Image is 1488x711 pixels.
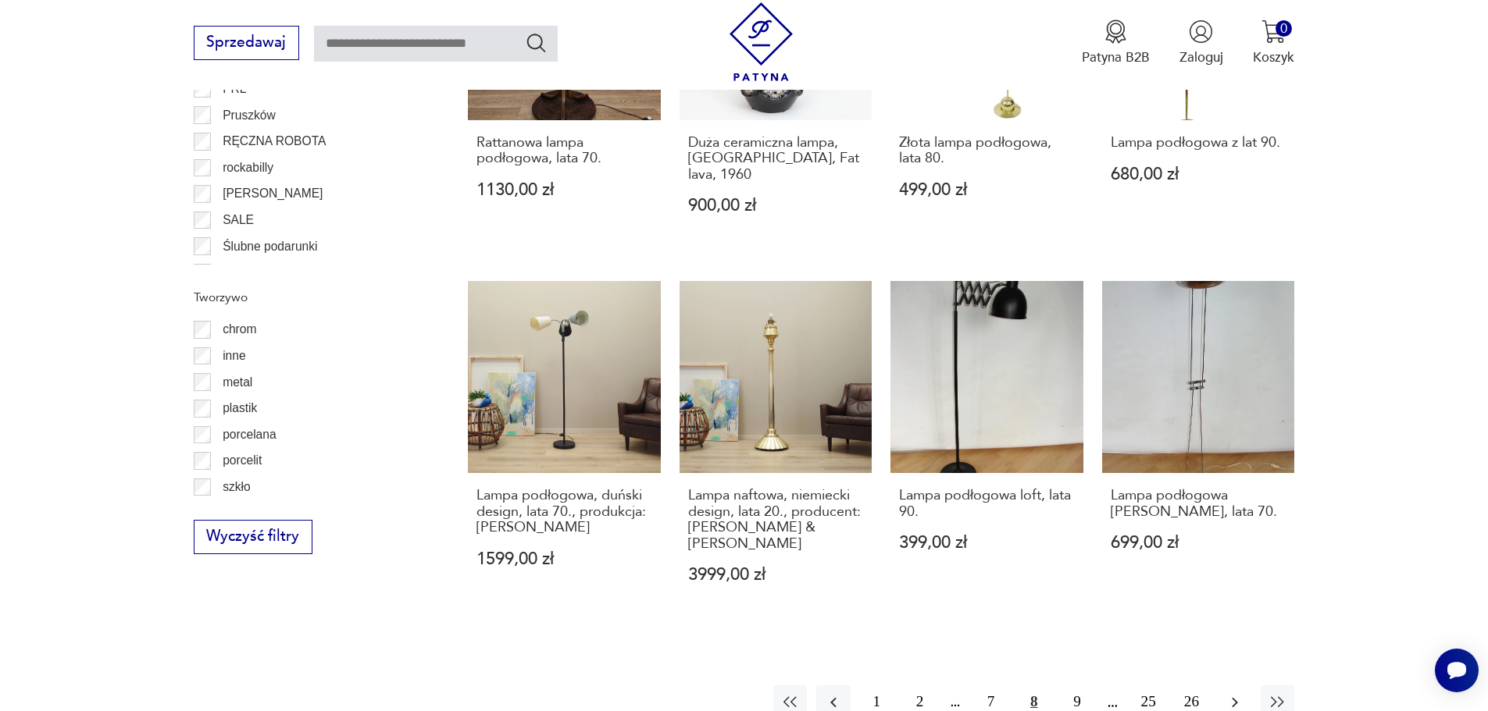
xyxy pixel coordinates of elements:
[1111,535,1286,551] p: 699,00 zł
[468,281,661,620] a: Lampa podłogowa, duński design, lata 70., produkcja: DaniaLampa podłogowa, duński design, lata 70...
[1179,20,1223,66] button: Zaloguj
[223,450,262,471] p: porcelit
[1102,281,1295,620] a: Lampa podłogowa Axel Meise Licht, lata 70.Lampa podłogowa [PERSON_NAME], lata 70.699,00 zł
[1111,166,1286,183] p: 680,00 zł
[1253,48,1294,66] p: Koszyk
[688,567,864,583] p: 3999,00 zł
[1435,649,1479,692] iframe: Smartsupp widget button
[899,135,1075,167] h3: Złota lampa podłogowa, lata 80.
[194,26,299,60] button: Sprzedawaj
[223,398,257,418] p: plastik
[1082,20,1150,66] a: Ikona medaluPatyna B2B
[1261,20,1286,44] img: Ikona koszyka
[223,425,277,445] p: porcelana
[223,158,273,178] p: rockabilly
[1111,488,1286,520] h3: Lampa podłogowa [PERSON_NAME], lata 70.
[1082,20,1150,66] button: Patyna B2B
[223,262,300,283] p: święta vintage
[688,488,864,552] h3: Lampa naftowa, niemiecki design, lata 20., producent: [PERSON_NAME] & [PERSON_NAME]
[223,236,317,257] p: Ślubne podarunki
[194,37,299,50] a: Sprzedawaj
[223,105,276,126] p: Pruszków
[223,210,254,230] p: SALE
[890,281,1083,620] a: Lampa podłogowa loft, lata 90.Lampa podłogowa loft, lata 90.399,00 zł
[688,197,864,214] p: 900,00 zł
[1179,48,1223,66] p: Zaloguj
[899,535,1075,551] p: 399,00 zł
[194,287,423,308] p: Tworzywo
[194,520,312,554] button: Wyczyść filtry
[1104,20,1128,44] img: Ikona medalu
[223,477,251,497] p: szkło
[223,131,326,151] p: RĘCZNA ROBOTA
[899,488,1075,520] h3: Lampa podłogowa loft, lata 90.
[476,551,652,567] p: 1599,00 zł
[1082,48,1150,66] p: Patyna B2B
[223,346,245,366] p: inne
[525,31,548,54] button: Szukaj
[223,372,252,393] p: metal
[722,2,801,81] img: Patyna - sklep z meblami i dekoracjami vintage
[1253,20,1294,66] button: 0Koszyk
[476,182,652,198] p: 1130,00 zł
[1111,135,1286,151] h3: Lampa podłogowa z lat 90.
[476,488,652,535] h3: Lampa podłogowa, duński design, lata 70., produkcja: [PERSON_NAME]
[688,135,864,183] h3: Duża ceramiczna lampa, [GEOGRAPHIC_DATA], Fat lava, 1960
[476,135,652,167] h3: Rattanowa lampa podłogowa, lata 70.
[223,319,256,340] p: chrom
[1189,20,1213,44] img: Ikonka użytkownika
[1276,20,1292,37] div: 0
[899,182,1075,198] p: 499,00 zł
[680,281,872,620] a: Lampa naftowa, niemiecki design, lata 20., producent: Ehrich & GraetzLampa naftowa, niemiecki des...
[223,183,323,204] p: [PERSON_NAME]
